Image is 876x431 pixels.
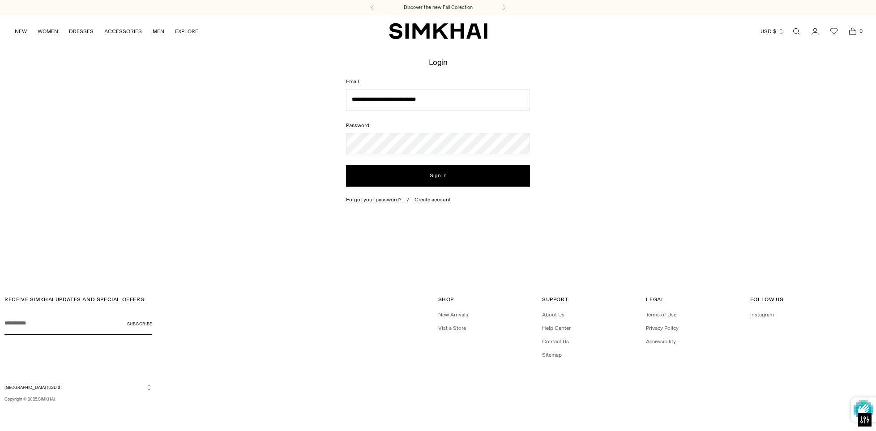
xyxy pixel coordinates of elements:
[750,312,774,318] a: Instagram
[857,27,865,35] span: 0
[346,196,402,203] button: Forgot your password?
[15,21,27,41] a: NEW
[38,397,55,401] a: SIMKHAI
[4,396,152,402] p: Copyright © 2025, .
[69,21,94,41] a: DRESSES
[646,312,676,318] a: Terms of Use
[429,58,448,66] h1: Login
[38,21,58,41] a: WOMEN
[646,338,676,345] a: Accessibility
[4,384,152,391] button: [GEOGRAPHIC_DATA] (USD $)
[438,296,454,303] span: Shop
[404,4,473,11] a: Discover the new Fall Collection
[806,22,824,40] a: Go to the account page
[542,325,571,331] a: Help Center
[542,338,569,345] a: Contact Us
[542,296,568,303] span: Support
[825,22,843,40] a: Wishlist
[346,77,530,85] label: Email
[438,325,466,331] a: Vist a Store
[844,22,862,40] a: Open cart modal
[646,296,664,303] span: Legal
[438,312,468,318] a: New Arrivals
[750,296,783,303] span: Follow Us
[761,21,784,41] button: USD $
[346,165,530,187] button: Sign In
[414,196,451,203] a: Create account
[542,312,564,318] a: About Us
[127,312,152,335] button: Subscribe
[787,22,805,40] a: Open search modal
[646,325,679,331] a: Privacy Policy
[4,296,146,303] span: RECEIVE SIMKHAI UPDATES AND SPECIAL OFFERS:
[389,22,487,40] a: SIMKHAI
[175,21,198,41] a: EXPLORE
[346,121,530,129] label: Password
[104,21,142,41] a: ACCESSORIES
[153,21,164,41] a: MEN
[542,352,562,358] a: Sitemap
[854,397,873,422] img: Protected by hCaptcha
